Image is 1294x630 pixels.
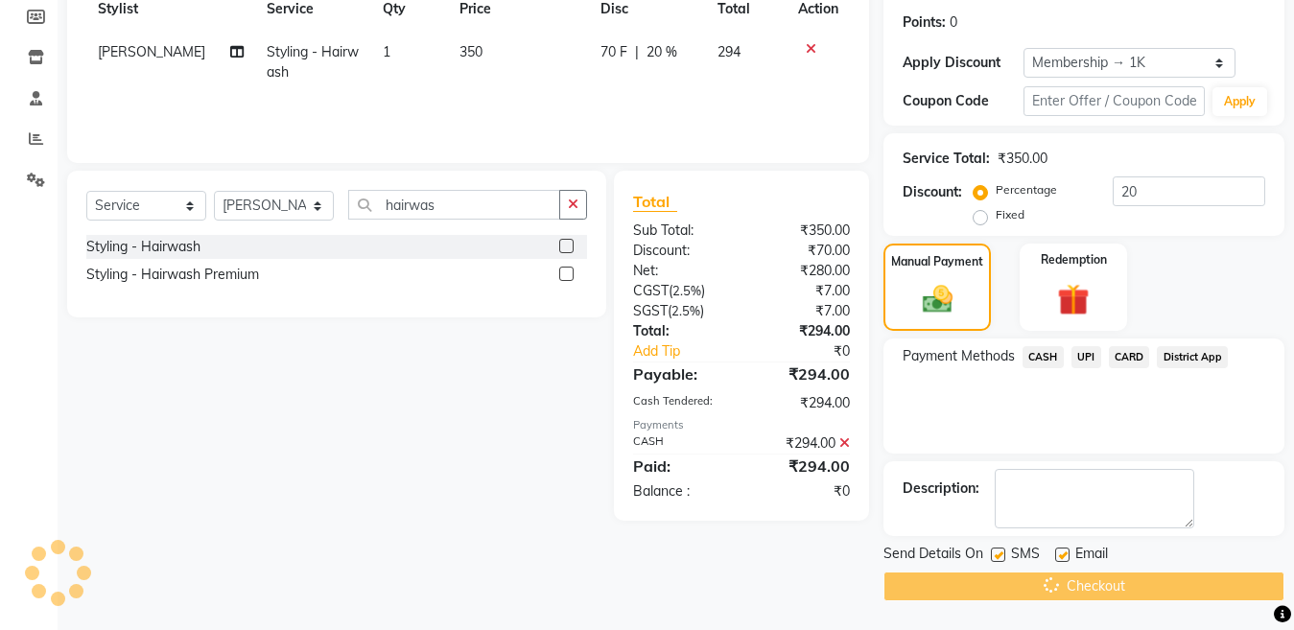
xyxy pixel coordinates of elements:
span: 70 F [600,42,627,62]
label: Percentage [996,181,1057,198]
span: 1 [383,43,390,60]
div: ₹350.00 [998,149,1047,169]
div: ₹294.00 [741,393,864,413]
div: Total: [619,321,741,341]
div: ( ) [619,301,741,321]
div: Service Total: [903,149,990,169]
span: 2.5% [671,303,700,318]
span: | [635,42,639,62]
div: ₹7.00 [741,301,864,321]
div: Paid: [619,455,741,478]
label: Redemption [1041,251,1107,268]
div: Cash Tendered: [619,393,741,413]
input: Enter Offer / Coupon Code [1023,86,1205,116]
div: Sub Total: [619,221,741,241]
span: CARD [1109,346,1150,368]
input: Search or Scan [348,190,560,220]
div: ₹280.00 [741,261,864,281]
div: Payments [633,417,850,433]
label: Fixed [996,206,1024,223]
span: Styling - Hairwash [267,43,359,81]
span: Total [633,192,677,212]
span: SGST [633,302,668,319]
div: Apply Discount [903,53,1023,73]
div: Styling - Hairwash Premium [86,265,259,285]
div: CASH [619,433,741,454]
div: ₹0 [762,341,864,362]
div: ( ) [619,281,741,301]
span: 20 % [647,42,677,62]
img: _cash.svg [913,282,962,316]
div: Discount: [619,241,741,261]
span: SMS [1011,544,1040,568]
div: ₹294.00 [741,433,864,454]
span: CGST [633,282,669,299]
span: [PERSON_NAME] [98,43,205,60]
span: Payment Methods [903,346,1015,366]
div: Styling - Hairwash [86,237,200,257]
span: 2.5% [672,283,701,298]
span: District App [1157,346,1228,368]
label: Manual Payment [891,253,983,270]
span: 350 [459,43,482,60]
span: CASH [1023,346,1064,368]
div: ₹0 [741,481,864,502]
div: ₹294.00 [741,455,864,478]
div: Net: [619,261,741,281]
div: ₹294.00 [741,321,864,341]
span: Email [1075,544,1108,568]
div: Balance : [619,481,741,502]
button: Apply [1212,87,1267,116]
div: ₹350.00 [741,221,864,241]
div: Payable: [619,362,741,385]
div: ₹294.00 [741,362,864,385]
div: 0 [950,12,957,33]
div: Points: [903,12,946,33]
div: ₹7.00 [741,281,864,301]
span: Send Details On [883,544,983,568]
div: ₹70.00 [741,241,864,261]
div: Discount: [903,182,962,202]
a: Add Tip [619,341,762,362]
div: Coupon Code [903,91,1023,111]
span: UPI [1071,346,1101,368]
img: _gift.svg [1047,280,1099,319]
div: Description: [903,478,979,499]
span: 294 [718,43,741,60]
